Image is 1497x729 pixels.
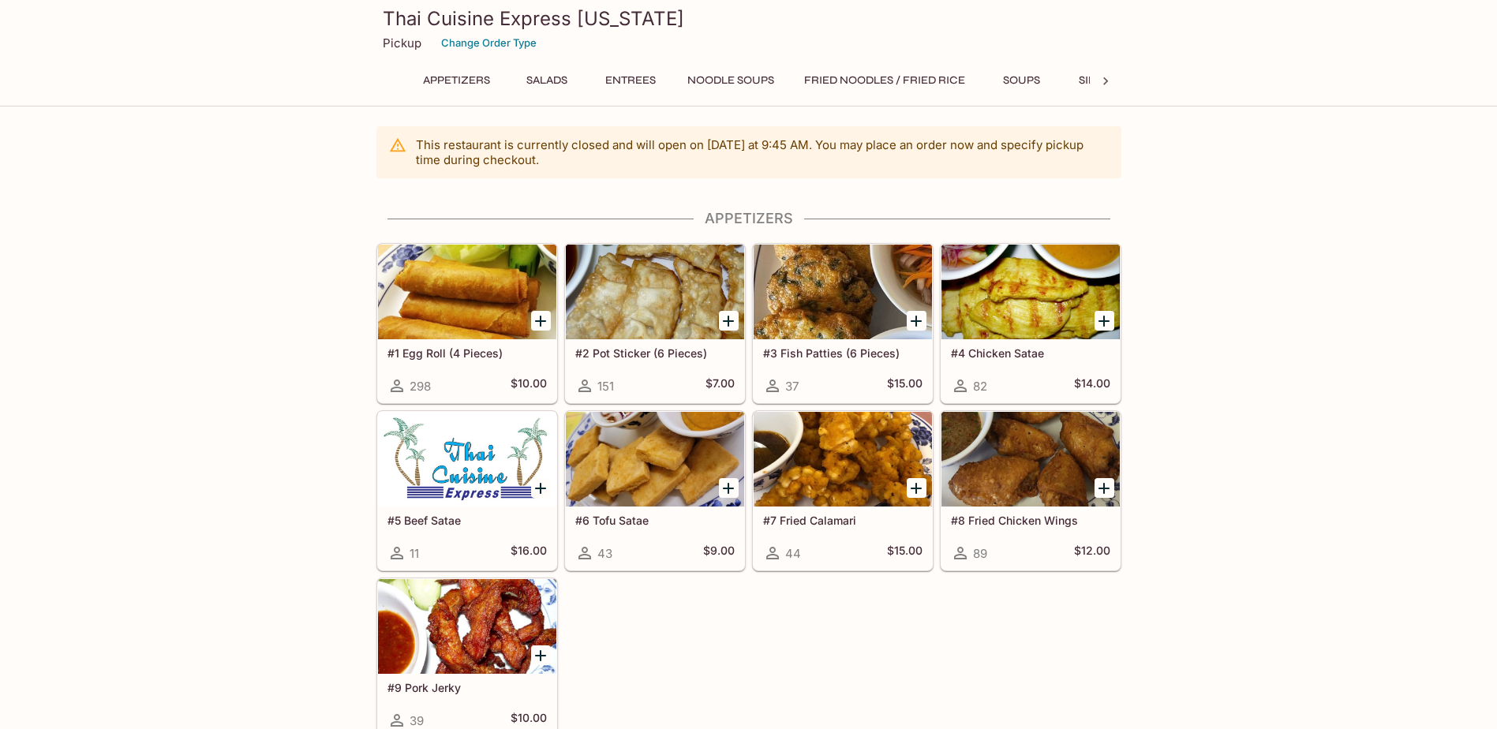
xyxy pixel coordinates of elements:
button: Add #6 Tofu Satae [719,478,739,498]
button: Add #5 Beef Satae [531,478,551,498]
h5: $12.00 [1074,544,1110,563]
button: Fried Noodles / Fried Rice [795,69,974,92]
h5: #2 Pot Sticker (6 Pieces) [575,346,735,360]
a: #8 Fried Chicken Wings89$12.00 [941,411,1121,570]
h5: #6 Tofu Satae [575,514,735,527]
button: Add #1 Egg Roll (4 Pieces) [531,311,551,331]
div: #4 Chicken Satae [941,245,1120,339]
button: Add #2 Pot Sticker (6 Pieces) [719,311,739,331]
span: 89 [973,546,987,561]
div: #3 Fish Patties (6 Pieces) [754,245,932,339]
div: #2 Pot Sticker (6 Pieces) [566,245,744,339]
a: #2 Pot Sticker (6 Pieces)151$7.00 [565,244,745,403]
button: Appetizers [414,69,499,92]
span: 82 [973,379,987,394]
span: 44 [785,546,801,561]
button: Add #9 Pork Jerky [531,645,551,665]
button: Change Order Type [434,31,544,55]
button: Add #3 Fish Patties (6 Pieces) [907,311,926,331]
span: 43 [597,546,612,561]
h5: $15.00 [887,376,923,395]
a: #7 Fried Calamari44$15.00 [753,411,933,570]
h5: $16.00 [511,544,547,563]
div: #5 Beef Satae [378,412,556,507]
h5: $14.00 [1074,376,1110,395]
h5: #4 Chicken Satae [951,346,1110,360]
button: Add #4 Chicken Satae [1095,311,1114,331]
span: 151 [597,379,614,394]
div: #7 Fried Calamari [754,412,932,507]
button: Entrees [595,69,666,92]
h5: $9.00 [703,544,735,563]
p: This restaurant is currently closed and will open on [DATE] at 9:45 AM . You may place an order n... [416,137,1109,167]
span: 39 [410,713,424,728]
h5: #9 Pork Jerky [387,681,547,694]
span: 298 [410,379,431,394]
a: #4 Chicken Satae82$14.00 [941,244,1121,403]
h5: #5 Beef Satae [387,514,547,527]
h5: $10.00 [511,376,547,395]
h5: #7 Fried Calamari [763,514,923,527]
h4: Appetizers [376,210,1121,227]
button: Add #7 Fried Calamari [907,478,926,498]
h3: Thai Cuisine Express [US_STATE] [383,6,1115,31]
a: #1 Egg Roll (4 Pieces)298$10.00 [377,244,557,403]
a: #5 Beef Satae11$16.00 [377,411,557,570]
div: #6 Tofu Satae [566,412,744,507]
button: Add #8 Fried Chicken Wings [1095,478,1114,498]
div: #9 Pork Jerky [378,579,556,674]
button: Salads [511,69,582,92]
h5: #8 Fried Chicken Wings [951,514,1110,527]
div: #8 Fried Chicken Wings [941,412,1120,507]
a: #6 Tofu Satae43$9.00 [565,411,745,570]
h5: #3 Fish Patties (6 Pieces) [763,346,923,360]
span: 11 [410,546,419,561]
button: Side Order [1070,69,1154,92]
span: 37 [785,379,799,394]
h5: $15.00 [887,544,923,563]
h5: #1 Egg Roll (4 Pieces) [387,346,547,360]
button: Noodle Soups [679,69,783,92]
div: #1 Egg Roll (4 Pieces) [378,245,556,339]
h5: $7.00 [705,376,735,395]
a: #3 Fish Patties (6 Pieces)37$15.00 [753,244,933,403]
button: Soups [986,69,1057,92]
p: Pickup [383,36,421,50]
